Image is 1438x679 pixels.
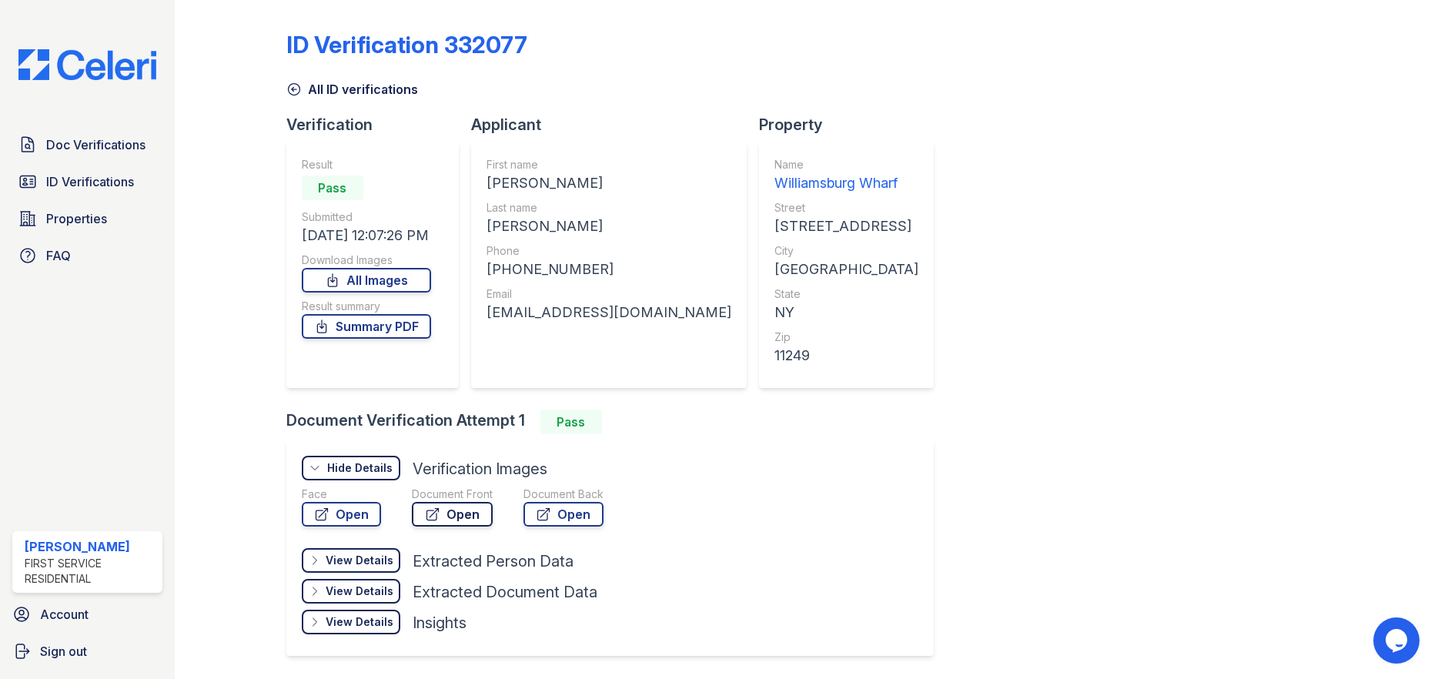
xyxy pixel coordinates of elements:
a: All Images [302,268,431,293]
div: Williamsburg Wharf [774,172,918,194]
a: Doc Verifications [12,129,162,160]
div: [PERSON_NAME] [25,537,156,556]
div: View Details [326,553,393,568]
a: ID Verifications [12,166,162,197]
div: Pass [540,410,602,434]
div: Email [487,286,731,302]
span: Doc Verifications [46,135,145,154]
a: Properties [12,203,162,234]
div: Applicant [471,114,759,135]
div: Pass [302,176,363,200]
div: Extracted Person Data [413,550,574,572]
div: ID Verification 332077 [286,31,527,59]
div: Document Back [523,487,604,502]
div: NY [774,302,918,323]
a: Account [6,599,169,630]
iframe: chat widget [1373,617,1423,664]
div: Face [302,487,381,502]
div: First Service Residential [25,556,156,587]
div: Download Images [302,253,431,268]
div: Submitted [302,209,431,225]
div: [DATE] 12:07:26 PM [302,225,431,246]
div: State [774,286,918,302]
div: Property [759,114,946,135]
div: Result [302,157,431,172]
a: All ID verifications [286,80,418,99]
img: CE_Logo_Blue-a8612792a0a2168367f1c8372b55b34899dd931a85d93a1a3d3e32e68fde9ad4.png [6,49,169,80]
div: Name [774,157,918,172]
div: Result summary [302,299,431,314]
div: Verification [286,114,471,135]
a: Sign out [6,636,169,667]
div: View Details [326,584,393,599]
div: Insights [413,612,467,634]
div: [PERSON_NAME] [487,216,731,237]
span: Properties [46,209,107,228]
a: FAQ [12,240,162,271]
div: [EMAIL_ADDRESS][DOMAIN_NAME] [487,302,731,323]
div: Last name [487,200,731,216]
div: City [774,243,918,259]
div: Phone [487,243,731,259]
div: [STREET_ADDRESS] [774,216,918,237]
div: [PHONE_NUMBER] [487,259,731,280]
span: FAQ [46,246,71,265]
span: Account [40,605,89,624]
div: Zip [774,329,918,345]
div: Verification Images [413,458,547,480]
a: Summary PDF [302,314,431,339]
a: Open [412,502,493,527]
div: View Details [326,614,393,630]
div: 11249 [774,345,918,366]
a: Open [523,502,604,527]
span: ID Verifications [46,172,134,191]
div: Hide Details [327,460,393,476]
div: Street [774,200,918,216]
div: Document Verification Attempt 1 [286,410,946,434]
div: Document Front [412,487,493,502]
a: Name Williamsburg Wharf [774,157,918,194]
div: First name [487,157,731,172]
span: Sign out [40,642,87,661]
div: Extracted Document Data [413,581,597,603]
div: [PERSON_NAME] [487,172,731,194]
a: Open [302,502,381,527]
div: [GEOGRAPHIC_DATA] [774,259,918,280]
